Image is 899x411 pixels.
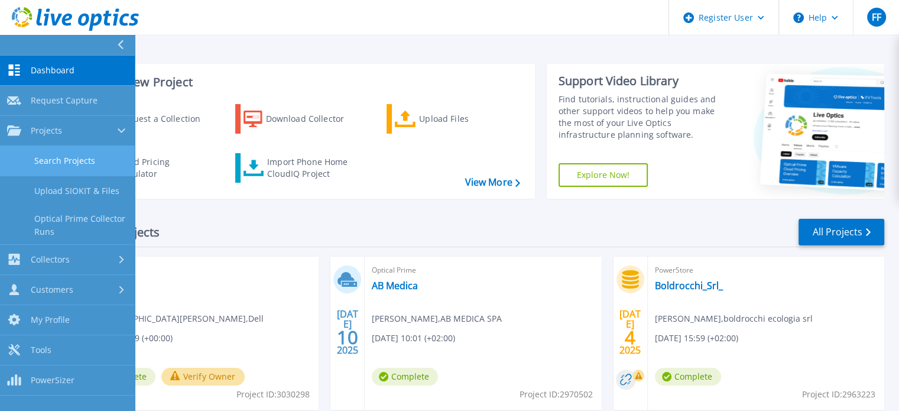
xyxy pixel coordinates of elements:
[336,310,359,354] div: [DATE] 2025
[372,280,418,292] a: AB Medica
[84,104,216,134] a: Request a Collection
[559,93,728,141] div: Find tutorials, instructional guides and other support videos to help you make the most of your L...
[118,107,212,131] div: Request a Collection
[655,280,723,292] a: Boldrocchi_Srl_
[84,76,520,89] h3: Start a New Project
[337,332,358,342] span: 10
[625,332,635,342] span: 4
[31,345,51,355] span: Tools
[116,156,210,180] div: Cloud Pricing Calculator
[559,163,648,187] a: Explore Now!
[31,284,73,295] span: Customers
[387,104,518,134] a: Upload Files
[655,368,721,386] span: Complete
[31,254,70,265] span: Collectors
[559,73,728,89] div: Support Video Library
[871,12,881,22] span: FF
[372,332,455,345] span: [DATE] 10:01 (+02:00)
[619,310,641,354] div: [DATE] 2025
[372,312,502,325] span: [PERSON_NAME] , AB MEDICA SPA
[372,368,438,386] span: Complete
[161,368,245,386] button: Verify Owner
[372,264,594,277] span: Optical Prime
[31,315,70,325] span: My Profile
[520,388,593,401] span: Project ID: 2970502
[655,264,877,277] span: PowerStore
[84,153,216,183] a: Cloud Pricing Calculator
[31,375,74,386] span: PowerSizer
[236,388,310,401] span: Project ID: 3030298
[267,156,359,180] div: Import Phone Home CloudIQ Project
[31,95,98,106] span: Request Capture
[89,264,311,277] span: Data Domain
[31,125,62,136] span: Projects
[655,332,738,345] span: [DATE] 15:59 (+02:00)
[235,104,367,134] a: Download Collector
[802,388,875,401] span: Project ID: 2963223
[799,219,884,245] a: All Projects
[31,65,74,76] span: Dashboard
[655,312,813,325] span: [PERSON_NAME] , boldrocchi ecologia srl
[89,312,264,325] span: [DEMOGRAPHIC_DATA][PERSON_NAME] , Dell
[419,107,514,131] div: Upload Files
[266,107,361,131] div: Download Collector
[465,177,520,188] a: View More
